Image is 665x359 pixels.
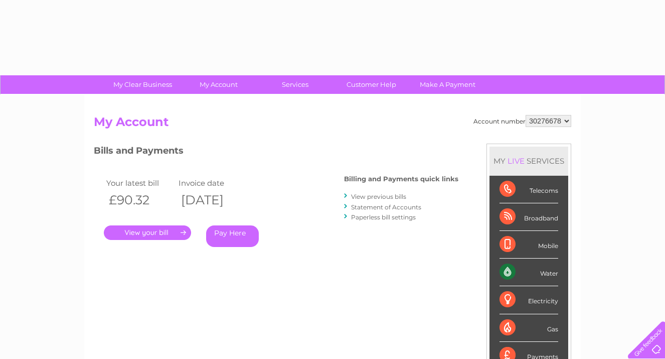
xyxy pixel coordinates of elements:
[94,115,571,134] h2: My Account
[176,190,248,210] th: [DATE]
[94,144,458,161] h3: Bills and Payments
[473,115,571,127] div: Account number
[351,203,421,211] a: Statement of Accounts
[206,225,259,247] a: Pay Here
[500,314,558,342] div: Gas
[500,286,558,314] div: Electricity
[344,175,458,183] h4: Billing and Payments quick links
[500,203,558,231] div: Broadband
[406,75,489,94] a: Make A Payment
[178,75,260,94] a: My Account
[104,225,191,240] a: .
[330,75,413,94] a: Customer Help
[254,75,337,94] a: Services
[351,193,406,200] a: View previous bills
[101,75,184,94] a: My Clear Business
[104,176,176,190] td: Your latest bill
[351,213,416,221] a: Paperless bill settings
[489,147,568,175] div: MY SERVICES
[500,176,558,203] div: Telecoms
[500,231,558,259] div: Mobile
[176,176,248,190] td: Invoice date
[104,190,176,210] th: £90.32
[500,259,558,286] div: Water
[506,156,527,166] div: LIVE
